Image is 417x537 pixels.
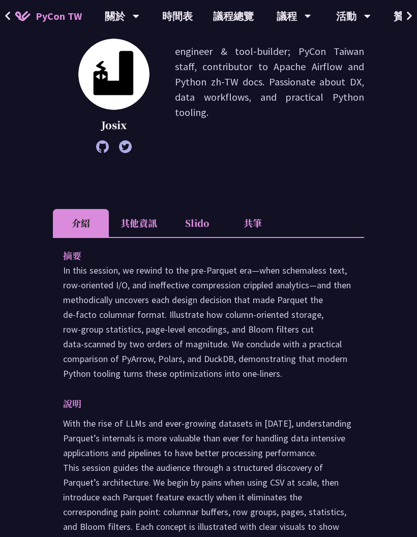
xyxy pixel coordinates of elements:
[63,263,354,381] p: In this session, we rewind to the pre‑Parquet era—when schemaless text, row‑oriented I/O, and ine...
[5,4,92,29] a: PyCon TW
[169,210,225,237] li: Slido
[78,118,150,133] p: Josix
[175,44,364,148] p: engineer & tool-builder; PyCon Taiwan staff, contributor to Apache Airflow and Python zh-TW docs....
[36,9,82,24] span: PyCon TW
[78,39,150,110] img: Josix
[63,397,334,411] p: 說明
[15,11,31,21] img: Home icon of PyCon TW 2025
[109,210,169,237] li: 其他資訊
[225,210,281,237] li: 共筆
[53,210,109,237] li: 介紹
[63,249,334,263] p: 摘要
